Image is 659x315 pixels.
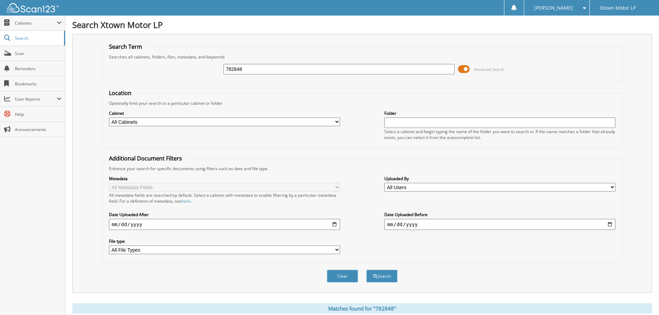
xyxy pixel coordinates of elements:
[106,166,619,172] div: Enhance your search for specific documents using filters such as date and file type.
[15,81,62,87] span: Bookmarks
[15,96,57,102] span: User Reports
[109,110,340,116] label: Cabinet
[106,155,185,162] legend: Additional Document Filters
[15,66,62,72] span: Reminders
[15,111,62,117] span: Help
[106,89,135,97] legend: Location
[72,19,652,30] h1: Search Xtown Motor LP
[109,192,340,204] div: All metadata fields are searched by default. Select a cabinet with metadata to enable filtering b...
[384,176,615,182] label: Uploaded By
[15,50,62,56] span: Scan
[327,270,358,282] button: Clear
[384,219,615,230] input: end
[7,3,59,12] img: scan123-logo-white.svg
[384,110,615,116] label: Folder
[109,212,340,217] label: Date Uploaded After
[534,6,573,10] span: [PERSON_NAME]
[15,35,61,41] span: Search
[600,6,636,10] span: Xtown Motor LP
[109,176,340,182] label: Metadata
[109,238,340,244] label: File type
[366,270,397,282] button: Search
[182,198,191,204] a: here
[384,212,615,217] label: Date Uploaded Before
[109,219,340,230] input: start
[15,20,57,26] span: Cabinets
[384,129,615,140] div: Select a cabinet and begin typing the name of the folder you want to search in. If the name match...
[474,67,504,72] span: Advanced Search
[72,303,652,314] div: Matches found for "782848"
[106,43,146,50] legend: Search Term
[106,100,619,106] div: Optionally limit your search to a particular cabinet or folder
[106,54,619,60] div: Searches all cabinets, folders, files, metadata, and keywords
[15,127,62,132] span: Announcements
